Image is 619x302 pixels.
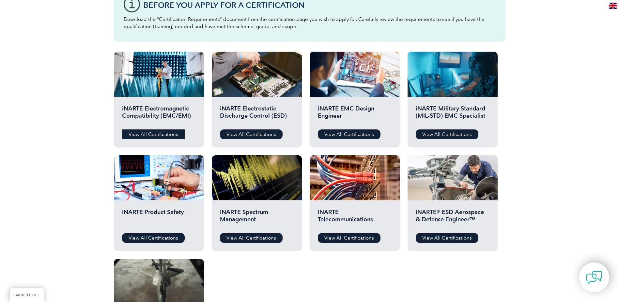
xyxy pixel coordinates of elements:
h2: iNARTE® ESD Aerospace & Defense Engineer™ [416,209,489,228]
h2: iNARTE Electrostatic Discharge Control (ESD) [220,105,294,125]
img: en [609,3,617,9]
h2: iNARTE Telecommunications [318,209,392,228]
h3: Before You Apply For a Certification [143,1,496,9]
img: contact-chat.png [586,269,602,286]
a: View All Certifications [318,233,380,243]
h2: iNARTE Electromagnetic Compatibility (EMC/EMI) [122,105,196,125]
a: View All Certifications [122,233,185,243]
h2: iNARTE Product Safety [122,209,196,228]
h2: iNARTE Spectrum Management [220,209,294,228]
h2: iNARTE Military Standard (MIL-STD) EMC Specialist [416,105,489,125]
a: View All Certifications [416,233,478,243]
a: View All Certifications [122,129,185,139]
p: Download the “Certification Requirements” document from the certification page you wish to apply ... [124,16,496,30]
a: View All Certifications [220,233,283,243]
a: BACK TO TOP [10,288,44,302]
a: View All Certifications [416,129,478,139]
a: View All Certifications [318,129,380,139]
h2: iNARTE EMC Design Engineer [318,105,392,125]
a: View All Certifications [220,129,283,139]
